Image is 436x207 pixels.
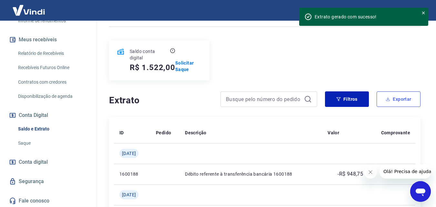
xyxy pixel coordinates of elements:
p: Débito referente à transferência bancária 1600188 [185,171,317,177]
div: Extrato gerado com sucesso! [315,14,413,20]
img: Vindi [8,0,50,20]
p: Comprovante [381,129,410,136]
button: Filtros [325,91,369,107]
a: Relatório de Recebíveis [15,47,89,60]
p: ID [119,129,124,136]
a: Informe de rendimentos [15,14,89,27]
button: Sair [405,5,428,16]
a: Contratos com credores [15,76,89,89]
h4: Extrato [109,94,213,107]
span: [DATE] [122,191,136,198]
p: Saldo conta digital [130,48,169,61]
a: Saldo e Extrato [15,122,89,136]
iframe: Botão para abrir a janela de mensagens [410,181,431,202]
input: Busque pelo número do pedido [226,94,301,104]
a: Segurança [8,174,89,189]
p: Descrição [185,129,207,136]
button: Exportar [377,91,421,107]
p: -R$ 948,75 [338,170,363,178]
iframe: Fechar mensagem [364,166,377,179]
button: Meus recebíveis [8,33,89,47]
h5: R$ 1.522,00 [130,62,175,73]
iframe: Mensagem da empresa [380,164,431,179]
p: 1600188 [119,171,146,177]
a: Solicitar Saque [175,60,202,73]
span: Olá! Precisa de ajuda? [4,5,54,10]
span: Conta digital [19,158,48,167]
p: Valor [328,129,339,136]
a: Disponibilização de agenda [15,90,89,103]
a: Saque [15,137,89,150]
a: Recebíveis Futuros Online [15,61,89,74]
a: Conta digital [8,155,89,169]
p: Pedido [156,129,171,136]
span: [DATE] [122,150,136,157]
button: Conta Digital [8,108,89,122]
